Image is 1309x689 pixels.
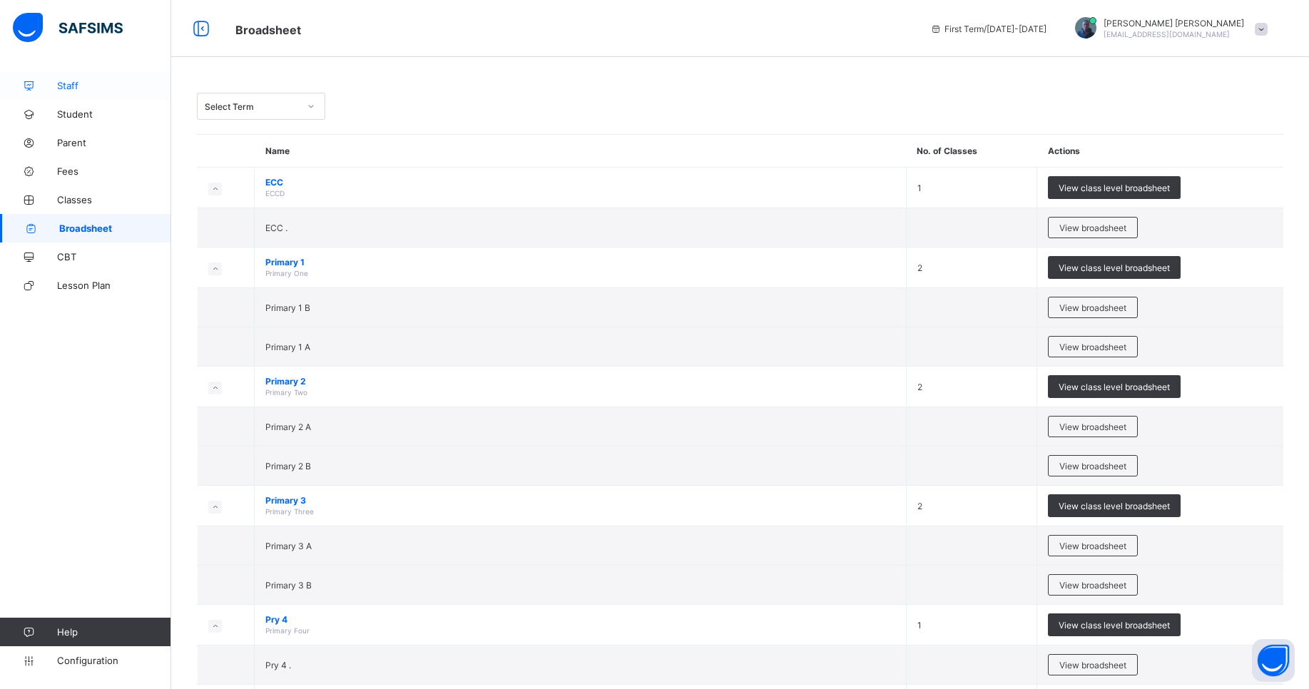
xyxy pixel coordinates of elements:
span: 2 [917,262,922,273]
span: CBT [57,251,171,262]
a: View class level broadsheet [1048,494,1181,505]
span: View broadsheet [1059,541,1126,551]
div: JOHNUKPANUKPONG [1061,17,1275,41]
span: View broadsheet [1059,302,1126,313]
span: View class level broadsheet [1059,501,1170,511]
span: Staff [57,80,171,91]
span: View broadsheet [1059,461,1126,471]
span: 2 [917,382,922,392]
th: Actions [1037,135,1284,168]
span: View broadsheet [1059,223,1126,233]
span: session/term information [930,24,1046,34]
span: Parent [57,137,171,148]
span: Classes [57,194,171,205]
span: View broadsheet [1059,342,1126,352]
span: ECC . [265,223,287,233]
span: Help [57,626,170,638]
button: Open asap [1252,639,1295,682]
span: Primary 2 [265,376,895,387]
span: 2 [917,501,922,511]
span: Primary 3 A [265,541,312,551]
span: Pry 4 [265,614,895,625]
span: Fees [57,165,171,177]
span: Lesson Plan [57,280,171,291]
span: Pry 4 . [265,660,291,670]
a: View broadsheet [1048,416,1138,427]
a: View broadsheet [1048,297,1138,307]
a: View broadsheet [1048,574,1138,585]
span: Primary 1 A [265,342,310,352]
span: ECC [265,177,895,188]
span: View class level broadsheet [1059,382,1170,392]
span: View broadsheet [1059,580,1126,591]
span: ECCD [265,189,285,198]
span: View class level broadsheet [1059,262,1170,273]
span: View broadsheet [1059,422,1126,432]
a: View broadsheet [1048,654,1138,665]
th: Name [255,135,907,168]
span: View class level broadsheet [1059,620,1170,631]
div: Select Term [205,101,299,112]
span: Student [57,108,171,120]
span: [PERSON_NAME] [PERSON_NAME] [1104,18,1244,29]
span: Primary 3 B [265,580,312,591]
span: Primary 2 A [265,422,311,432]
span: Broadsheet [59,223,171,234]
a: View class level broadsheet [1048,375,1181,386]
span: Primary 1 [265,257,895,267]
span: 1 [917,183,922,193]
a: View class level broadsheet [1048,176,1181,187]
th: No. of Classes [906,135,1037,168]
span: Primary Three [265,507,314,516]
span: View broadsheet [1059,660,1126,670]
span: Primary Four [265,626,310,635]
span: [EMAIL_ADDRESS][DOMAIN_NAME] [1104,30,1230,39]
span: Broadsheet [235,23,301,37]
span: Primary One [265,269,308,277]
span: 1 [917,620,922,631]
span: Primary 3 [265,495,895,506]
a: View broadsheet [1048,455,1138,466]
a: View broadsheet [1048,217,1138,228]
a: View broadsheet [1048,535,1138,546]
a: View class level broadsheet [1048,613,1181,624]
img: safsims [13,13,123,43]
a: View class level broadsheet [1048,256,1181,267]
span: Primary 2 B [265,461,311,471]
span: Configuration [57,655,170,666]
span: Primary 1 B [265,302,310,313]
span: Primary Two [265,388,307,397]
span: View class level broadsheet [1059,183,1170,193]
a: View broadsheet [1048,336,1138,347]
